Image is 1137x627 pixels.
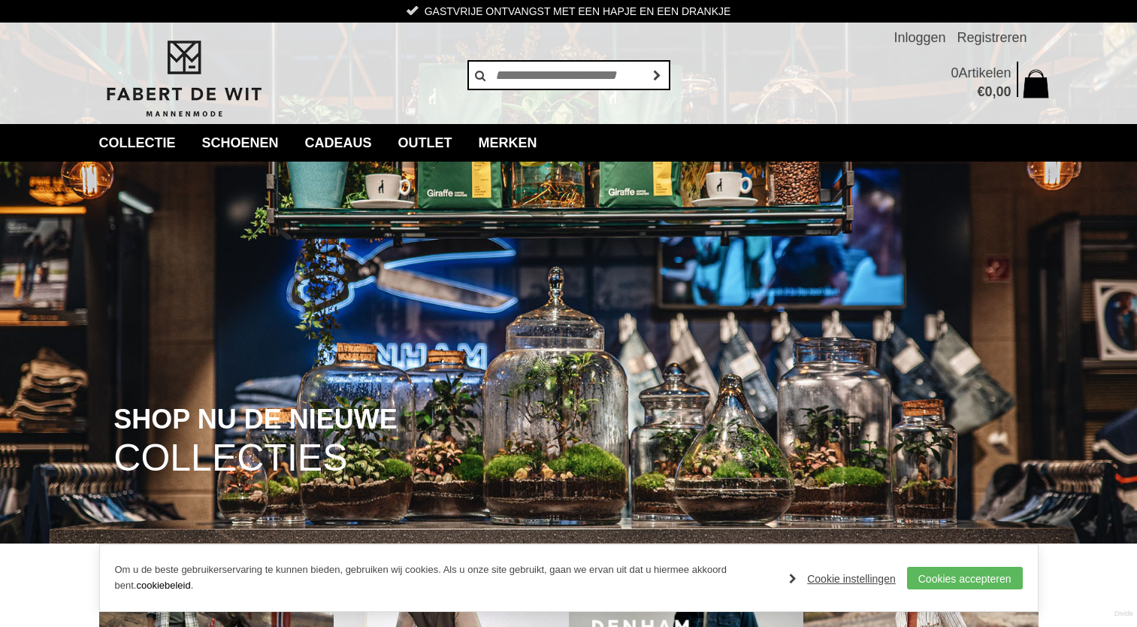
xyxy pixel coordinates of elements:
a: Registreren [957,23,1027,53]
span: 00 [996,84,1011,99]
a: cookiebeleid [136,580,190,591]
a: Divide [1114,604,1133,623]
span: , [992,84,996,99]
p: Om u de beste gebruikerservaring te kunnen bieden, gebruiken wij cookies. Als u onze site gebruik... [115,562,775,594]
img: Fabert de Wit [99,38,268,120]
a: Outlet [387,124,464,162]
a: Cadeaus [294,124,383,162]
span: COLLECTIES [113,439,347,477]
span: Artikelen [958,65,1011,80]
span: 0 [951,65,958,80]
span: SHOP NU DE NIEUWE [113,405,397,434]
a: Cookie instellingen [789,568,896,590]
a: Inloggen [894,23,945,53]
span: 0 [984,84,992,99]
a: collectie [88,124,187,162]
span: € [977,84,984,99]
a: Merken [467,124,549,162]
a: Schoenen [191,124,290,162]
a: Cookies accepteren [907,567,1023,589]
